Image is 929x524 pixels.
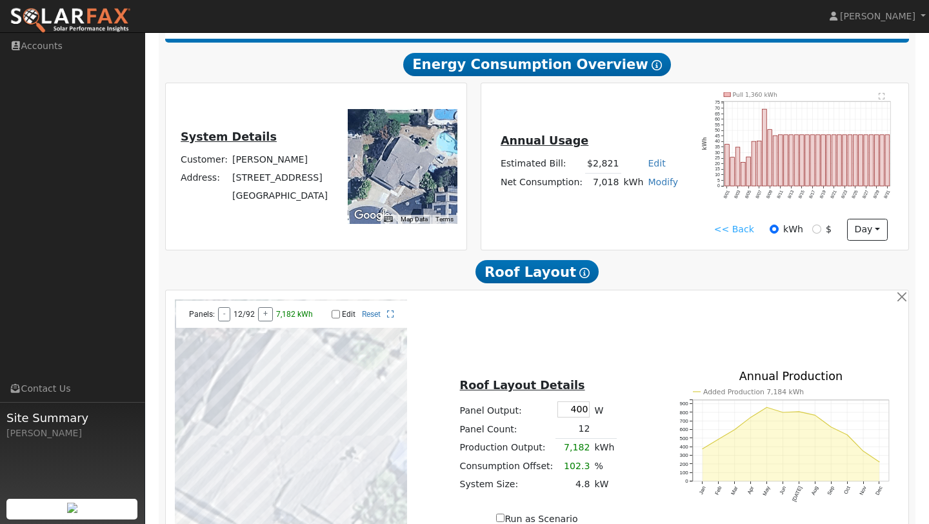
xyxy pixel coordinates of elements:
[703,388,804,396] text: Added Production 7,184 kWh
[770,225,779,234] input: kWh
[779,485,788,496] text: Jun
[679,409,688,415] text: 800
[714,223,754,236] a: << Back
[843,485,852,495] text: Oct
[403,53,670,76] span: Energy Consumption Overview
[784,135,788,186] rect: onclick=""
[832,135,836,186] rect: onclick=""
[685,478,688,484] text: 0
[810,485,819,496] text: Aug
[794,135,799,186] rect: onclick=""
[475,260,599,283] span: Roof Layout
[648,158,665,168] a: Edit
[592,438,617,457] td: kWh
[715,156,720,160] text: 25
[757,141,761,186] rect: onclick=""
[457,475,555,493] td: System Size:
[501,134,588,147] u: Annual Usage
[218,307,230,321] button: -
[179,168,230,186] td: Address:
[457,420,555,439] td: Panel Count:
[859,135,863,186] rect: onclick=""
[741,163,745,186] rect: onclick=""
[621,173,646,192] td: kWh
[783,223,803,236] label: kWh
[885,135,890,186] rect: onclick=""
[592,457,617,475] td: %
[752,141,756,186] rect: onclick=""
[592,475,617,493] td: kW
[351,207,394,224] a: Open this area in Google Maps (opens a new window)
[460,379,585,392] u: Roof Layout Details
[351,207,394,224] img: Google
[863,450,864,452] circle: onclick=""
[870,135,874,186] rect: onclick=""
[744,190,752,199] text: 8/05
[746,485,755,495] text: Apr
[805,135,810,186] rect: onclick=""
[230,187,330,205] td: [GEOGRAPHIC_DATA]
[715,145,720,149] text: 35
[730,157,735,186] rect: onclick=""
[715,172,720,177] text: 10
[808,190,816,199] text: 8/17
[717,178,720,183] text: 5
[648,177,678,187] a: Modify
[880,135,884,186] rect: onclick=""
[840,11,915,21] span: [PERSON_NAME]
[812,225,821,234] input: $
[787,190,795,199] text: 8/13
[715,150,720,155] text: 30
[798,410,800,412] circle: onclick=""
[810,135,815,186] rect: onclick=""
[362,310,381,319] a: Reset
[555,475,592,493] td: 4.8
[6,409,138,427] span: Site Summary
[715,112,720,116] text: 65
[715,106,720,110] text: 70
[679,461,688,467] text: 200
[723,190,730,199] text: 8/01
[779,135,783,186] rect: onclick=""
[864,135,868,186] rect: onclick=""
[701,137,708,150] text: kWh
[837,135,842,186] rect: onclick=""
[830,426,832,428] circle: onclick=""
[819,190,826,199] text: 8/19
[230,150,330,168] td: [PERSON_NAME]
[826,223,832,236] label: $
[826,485,835,496] text: Sep
[763,109,767,186] rect: onclick=""
[715,161,720,166] text: 20
[715,139,720,144] text: 40
[714,485,723,496] text: Feb
[875,135,879,186] rect: onclick=""
[230,168,330,186] td: [STREET_ADDRESS]
[826,135,831,186] rect: onclick=""
[851,190,859,199] text: 8/25
[715,134,720,138] text: 45
[776,190,784,199] text: 8/11
[496,514,504,522] input: Run as Scenario
[730,485,739,496] text: Mar
[67,503,77,513] img: retrieve
[879,461,881,463] circle: onclick=""
[847,219,887,241] button: day
[6,427,138,440] div: [PERSON_NAME]
[652,60,662,70] i: Show Help
[679,418,688,424] text: 700
[679,401,688,407] text: 900
[715,167,720,172] text: 15
[746,157,751,186] rect: onclick=""
[879,92,885,100] text: 
[715,100,720,105] text: 75
[401,215,428,224] button: Map Data
[814,414,816,416] circle: onclick=""
[739,370,843,383] text: Annual Production
[859,485,868,496] text: Nov
[555,420,592,439] td: 12
[854,135,858,186] rect: onclick=""
[276,310,313,319] span: 7,182 kWh
[750,416,752,418] circle: onclick=""
[843,135,847,186] rect: onclick=""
